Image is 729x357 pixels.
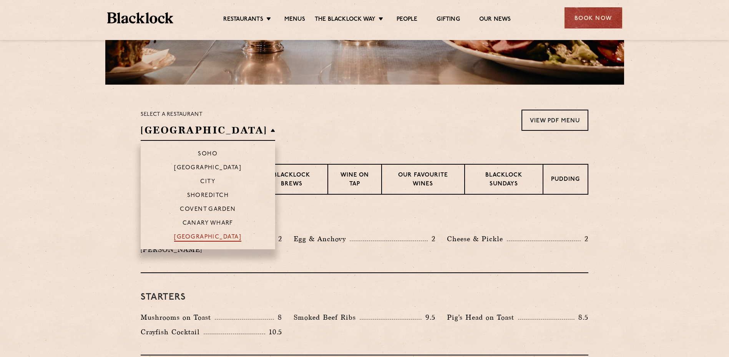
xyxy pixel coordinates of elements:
p: Select a restaurant [141,110,275,120]
p: Crayfish Cocktail [141,327,204,337]
p: 2 [428,234,435,244]
a: People [397,16,417,24]
p: Pig's Head on Toast [447,312,518,323]
p: Pudding [551,175,580,185]
p: 8 [274,312,282,322]
a: Restaurants [223,16,263,24]
p: Shoreditch [187,192,229,200]
div: Book Now [565,7,622,28]
p: [GEOGRAPHIC_DATA] [174,234,241,242]
img: BL_Textured_Logo-footer-cropped.svg [107,12,174,23]
p: Soho [198,151,218,158]
a: Our News [479,16,511,24]
p: Our favourite wines [390,171,456,189]
p: Wine on Tap [336,171,374,189]
p: 2 [274,234,282,244]
a: View PDF Menu [521,110,588,131]
p: Covent Garden [180,206,236,214]
p: 9.5 [422,312,435,322]
p: City [200,178,215,186]
p: Smoked Beef Ribs [294,312,360,323]
p: [GEOGRAPHIC_DATA] [174,165,241,172]
a: Menus [284,16,305,24]
p: Mushrooms on Toast [141,312,215,323]
p: Egg & Anchovy [294,234,350,244]
p: 8.5 [575,312,588,322]
p: Canary Wharf [183,220,233,228]
p: 2 [581,234,588,244]
p: 10.5 [265,327,282,337]
h2: [GEOGRAPHIC_DATA] [141,123,275,141]
p: Blacklock Brews [264,171,320,189]
p: Blacklock Sundays [473,171,535,189]
a: Gifting [437,16,460,24]
h3: Pre Chop Bites [141,214,588,224]
h3: Starters [141,292,588,302]
a: The Blacklock Way [315,16,375,24]
p: Cheese & Pickle [447,234,507,244]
